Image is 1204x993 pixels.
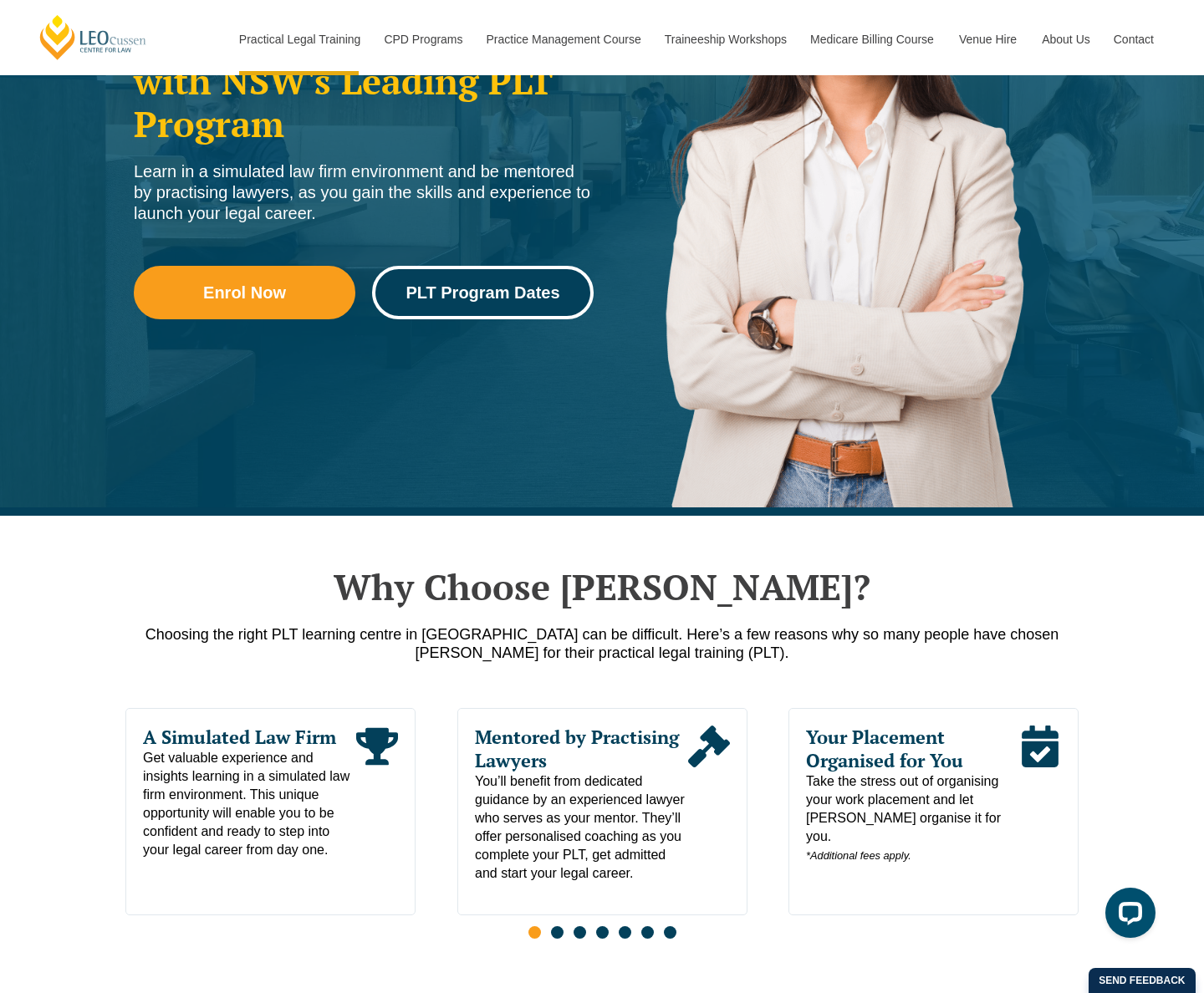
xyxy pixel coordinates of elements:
a: Venue Hire [946,3,1029,75]
span: Take the stress out of organising your work placement and let [PERSON_NAME] organise it for you. [806,772,1019,865]
iframe: LiveChat chat widget [1092,881,1162,951]
a: CPD Programs [371,3,473,75]
div: 3 / 7 [788,708,1079,915]
div: 2 / 7 [457,708,747,915]
a: [PERSON_NAME] Centre for Law [38,13,149,61]
span: PLT Program Dates [406,284,559,301]
span: Get valuable experience and insights learning in a simulated law firm environment. This unique op... [143,749,356,859]
div: Read More [356,726,398,859]
a: Contact [1101,3,1166,75]
div: Learn in a simulated law firm environment and be mentored by practising lawyers, as you gain the ... [134,161,594,224]
span: Go to slide 6 [641,926,654,939]
div: Read More [1019,726,1061,865]
span: Your Placement Organised for You [806,726,1019,772]
a: Traineeship Workshops [652,3,798,75]
span: You’ll benefit from dedicated guidance by an experienced lawyer who serves as your mentor. They’l... [475,772,688,883]
span: Enrol Now [203,284,286,301]
a: Practice Management Course [474,3,652,75]
span: Go to slide 7 [664,926,676,939]
span: Go to slide 5 [619,926,631,939]
a: PLT Program Dates [372,266,594,319]
em: *Additional fees apply. [806,849,911,862]
span: Go to slide 3 [574,926,586,939]
span: Go to slide 1 [528,926,541,939]
h2: Qualify for Admission with NSW's Leading PLT Program [134,18,594,145]
span: Go to slide 4 [596,926,609,939]
a: Practical Legal Training [227,3,372,75]
span: Mentored by Practising Lawyers [475,726,688,772]
h2: Why Choose [PERSON_NAME]? [125,566,1079,608]
p: Choosing the right PLT learning centre in [GEOGRAPHIC_DATA] can be difficult. Here’s a few reason... [125,625,1079,662]
div: 1 / 7 [125,708,416,915]
span: A Simulated Law Firm [143,726,356,749]
a: About Us [1029,3,1101,75]
a: Enrol Now [134,266,355,319]
a: Medicare Billing Course [798,3,946,75]
div: Slides [125,708,1079,949]
div: Read More [687,726,729,883]
span: Go to slide 2 [551,926,564,939]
